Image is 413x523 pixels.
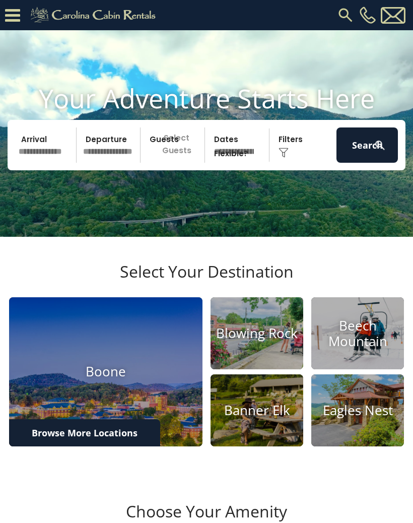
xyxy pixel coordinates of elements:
a: Beech Mountain [311,297,404,369]
a: Boone [9,297,202,446]
h4: Banner Elk [211,403,303,418]
a: Blowing Rock [211,297,303,369]
h1: Your Adventure Starts Here [8,83,405,114]
p: Select Guests [144,127,204,163]
img: filter--v1.png [279,148,289,158]
img: Khaki-logo.png [25,5,164,25]
button: Search [336,127,398,163]
a: Browse More Locations [9,419,160,446]
a: Banner Elk [211,374,303,446]
h4: Boone [9,364,202,380]
a: [PHONE_NUMBER] [357,7,378,24]
h4: Blowing Rock [211,325,303,341]
h3: Select Your Destination [8,262,405,297]
img: search-regular-white.png [374,139,386,152]
a: Eagles Nest [311,374,404,446]
img: search-regular.svg [336,6,355,24]
h4: Beech Mountain [311,318,404,349]
h4: Eagles Nest [311,403,404,418]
